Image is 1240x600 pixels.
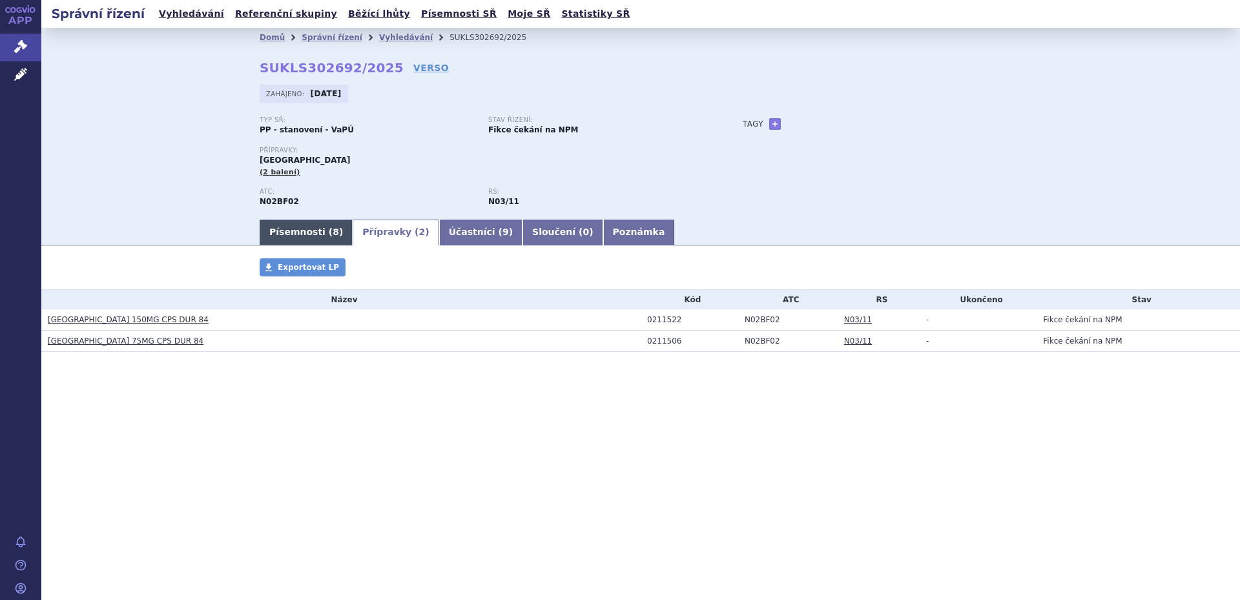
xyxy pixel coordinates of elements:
[844,336,873,346] a: N03/11
[647,336,738,346] div: 0211506
[920,290,1037,309] th: Ukončeno
[926,336,929,346] span: -
[1037,290,1240,309] th: Stav
[333,227,339,237] span: 8
[231,5,341,23] a: Referenční skupiny
[260,258,346,276] a: Exportovat LP
[488,197,519,206] strong: pregabalin
[260,125,354,134] strong: PP - stanovení - VaPÚ
[488,188,704,196] p: RS:
[260,33,285,42] a: Domů
[311,89,342,98] strong: [DATE]
[260,188,475,196] p: ATC:
[641,290,738,309] th: Kód
[302,33,362,42] a: Správní řízení
[844,315,873,324] a: N03/11
[48,315,209,324] a: [GEOGRAPHIC_DATA] 150MG CPS DUR 84
[417,5,501,23] a: Písemnosti SŘ
[266,88,307,99] span: Zahájeno:
[41,5,155,23] h2: Správní řízení
[48,336,203,346] a: [GEOGRAPHIC_DATA] 75MG CPS DUR 84
[1037,309,1240,331] td: Fikce čekání na NPM
[260,116,475,124] p: Typ SŘ:
[260,220,353,245] a: Písemnosti (8)
[260,147,717,154] p: Přípravky:
[155,5,228,23] a: Vyhledávání
[769,118,781,130] a: +
[260,60,404,76] strong: SUKLS302692/2025
[838,290,920,309] th: RS
[488,116,704,124] p: Stav řízení:
[353,220,439,245] a: Přípravky (2)
[743,116,763,132] h3: Tagy
[557,5,634,23] a: Statistiky SŘ
[413,61,449,74] a: VERSO
[449,28,543,47] li: SUKLS302692/2025
[1037,331,1240,352] td: Fikce čekání na NPM
[488,125,578,134] strong: Fikce čekání na NPM
[419,227,426,237] span: 2
[41,290,641,309] th: Název
[522,220,603,245] a: Sloučení (0)
[502,227,509,237] span: 9
[926,315,929,324] span: -
[379,33,433,42] a: Vyhledávání
[603,220,675,245] a: Poznámka
[278,263,339,272] span: Exportovat LP
[738,290,838,309] th: ATC
[344,5,414,23] a: Běžící lhůty
[738,331,838,352] td: PREGABALIN
[260,197,299,206] strong: PREGABALIN
[738,309,838,331] td: PREGABALIN
[260,156,351,165] span: [GEOGRAPHIC_DATA]
[504,5,554,23] a: Moje SŘ
[439,220,522,245] a: Účastníci (9)
[583,227,589,237] span: 0
[647,315,738,324] div: 0211522
[260,168,300,176] span: (2 balení)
